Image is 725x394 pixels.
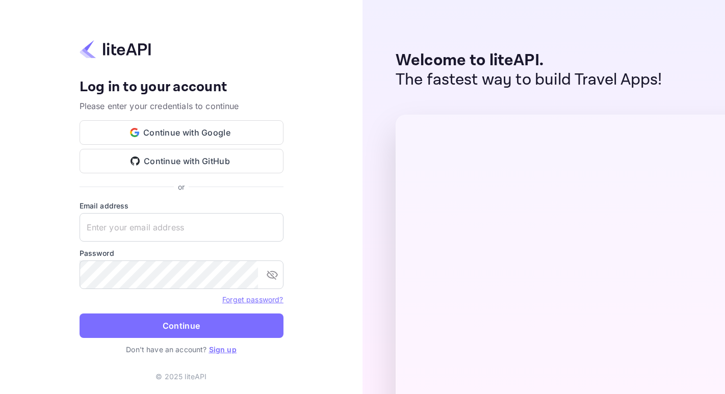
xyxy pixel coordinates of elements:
[80,344,283,355] p: Don't have an account?
[396,70,662,90] p: The fastest way to build Travel Apps!
[262,265,282,285] button: toggle password visibility
[80,248,283,258] label: Password
[396,51,662,70] p: Welcome to liteAPI.
[222,294,283,304] a: Forget password?
[209,345,237,354] a: Sign up
[80,149,283,173] button: Continue with GitHub
[222,295,283,304] a: Forget password?
[80,313,283,338] button: Continue
[80,100,283,112] p: Please enter your credentials to continue
[80,120,283,145] button: Continue with Google
[80,213,283,242] input: Enter your email address
[80,39,151,59] img: liteapi
[178,181,185,192] p: or
[80,78,283,96] h4: Log in to your account
[80,200,283,211] label: Email address
[156,371,206,382] p: © 2025 liteAPI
